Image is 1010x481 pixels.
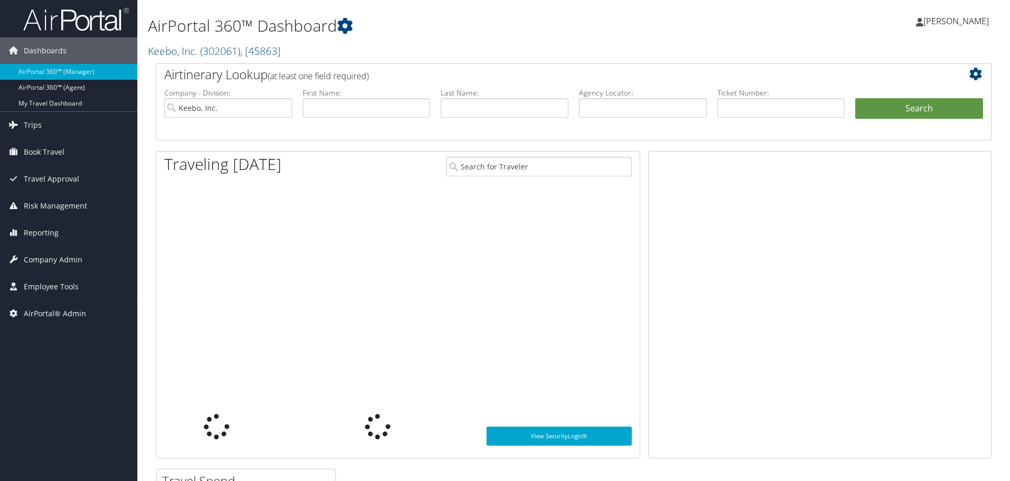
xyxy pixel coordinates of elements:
span: (at least one field required) [268,70,369,82]
label: Ticket Number: [717,88,845,98]
a: View SecurityLogic® [487,427,632,446]
h1: Traveling [DATE] [164,153,282,175]
span: Book Travel [24,139,64,165]
h1: AirPortal 360™ Dashboard [148,15,716,37]
span: Trips [24,112,42,138]
span: Travel Approval [24,166,79,192]
span: ( 302061 ) [200,44,240,58]
span: [PERSON_NAME] [923,15,989,27]
span: Risk Management [24,193,87,219]
span: Reporting [24,220,59,246]
h2: Airtinerary Lookup [164,65,913,83]
label: Agency Locator: [579,88,707,98]
a: Keebo, Inc. [148,44,280,58]
span: , [ 45863 ] [240,44,280,58]
label: Last Name: [441,88,568,98]
span: Employee Tools [24,273,79,300]
a: [PERSON_NAME] [916,5,999,37]
label: Company - Division: [164,88,292,98]
input: Search for Traveler [446,157,632,176]
label: First Name: [303,88,431,98]
span: AirPortal® Admin [24,300,86,327]
span: Dashboards [24,37,67,64]
span: Company Admin [24,247,82,273]
img: airportal-logo.png [23,7,129,32]
button: Search [855,98,983,119]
